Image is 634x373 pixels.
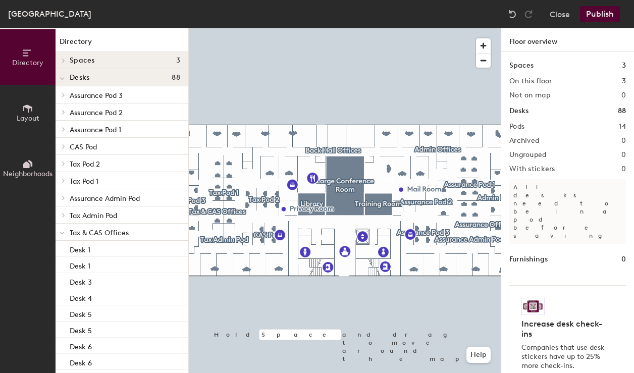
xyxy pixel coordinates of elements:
p: Desk 5 [70,307,92,319]
h2: 0 [621,91,626,99]
h2: 3 [622,77,626,85]
span: Assurance Admin Pod [70,194,140,203]
h1: 3 [622,60,626,71]
span: Neighborhoods [3,170,52,178]
button: Publish [580,6,620,22]
h1: Furnishings [509,254,548,265]
img: Redo [523,9,534,19]
h2: Not on map [509,91,550,99]
span: 3 [176,57,180,65]
h2: 0 [621,137,626,145]
button: Close [550,6,570,22]
p: Desk 6 [70,340,92,351]
span: Assurance Pod 2 [70,109,123,117]
span: Assurance Pod 3 [70,91,123,100]
span: CAS Pod [70,143,97,151]
div: [GEOGRAPHIC_DATA] [8,8,91,20]
img: Sticker logo [521,298,545,315]
p: Desk 5 [70,324,92,335]
span: Tax Pod 2 [70,160,100,169]
p: All desks need to be in a pod before saving [509,179,626,244]
h1: Floor overview [501,28,634,52]
span: Assurance Pod 1 [70,126,121,134]
h2: Pods [509,123,524,131]
p: Desk 6 [70,356,92,367]
button: Help [466,347,491,363]
h1: Desks [509,105,529,117]
span: Tax Admin Pod [70,211,117,220]
h2: Archived [509,137,539,145]
h2: On this floor [509,77,552,85]
p: Desk 1 [70,243,90,254]
h1: Spaces [509,60,534,71]
span: Tax & CAS Offices [70,229,129,237]
span: Desks [70,74,89,82]
span: 88 [172,74,180,82]
h2: 0 [621,165,626,173]
span: Spaces [70,57,95,65]
h1: 88 [618,105,626,117]
span: Directory [12,59,43,67]
p: Desk 1 [70,259,90,271]
img: Undo [507,9,517,19]
h1: 0 [621,254,626,265]
h2: With stickers [509,165,555,173]
h4: Increase desk check-ins [521,319,608,339]
h2: 0 [621,151,626,159]
h1: Directory [56,36,188,52]
span: Layout [17,114,39,123]
h2: Ungrouped [509,151,547,159]
h2: 14 [619,123,626,131]
p: Desk 3 [70,275,92,287]
p: Desk 4 [70,291,92,303]
p: Companies that use desk stickers have up to 25% more check-ins. [521,343,608,370]
span: Tax Pod 1 [70,177,98,186]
